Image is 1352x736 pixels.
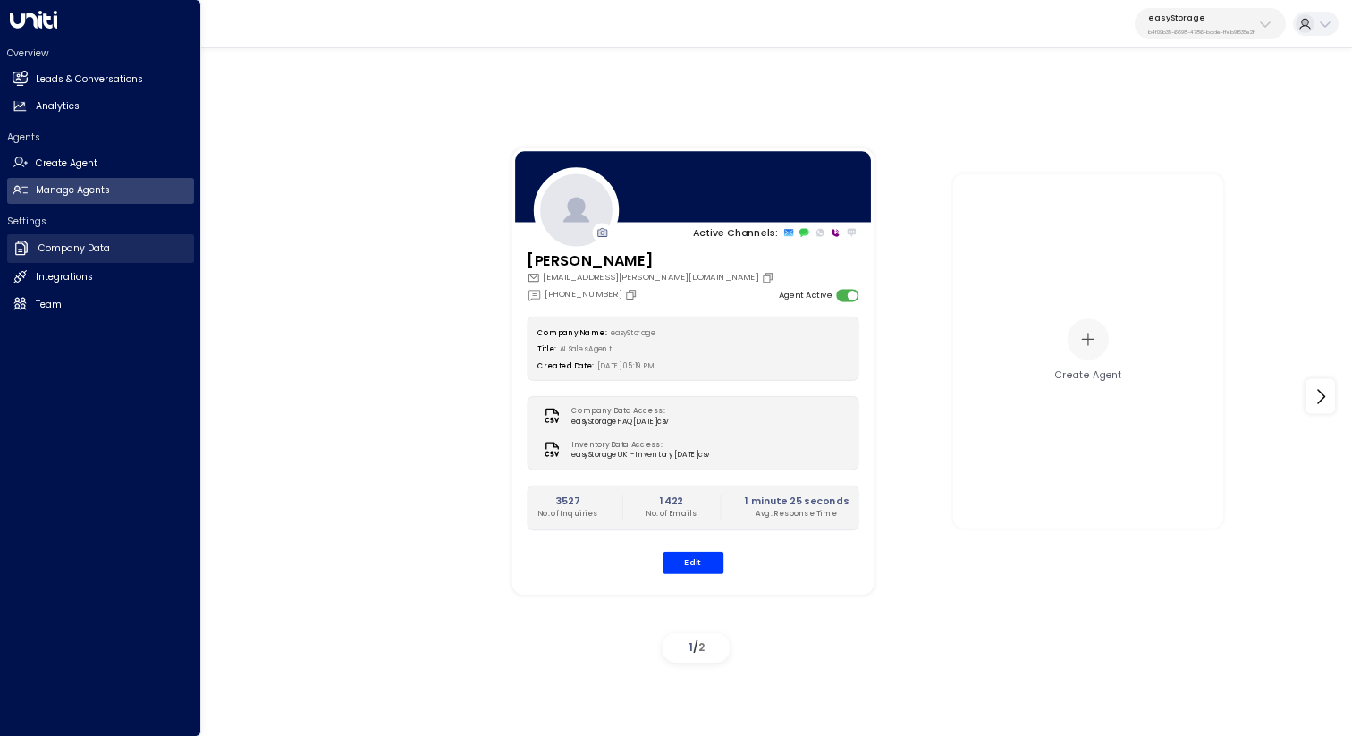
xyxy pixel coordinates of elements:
[537,509,598,520] p: No. of Inquiries
[646,495,697,509] h2: 1422
[36,183,110,198] h2: Manage Agents
[527,271,777,283] div: [EMAIL_ADDRESS][PERSON_NAME][DOMAIN_NAME]
[7,178,194,204] a: Manage Agents
[36,270,93,284] h2: Integrations
[624,288,640,300] button: Copy
[7,265,194,291] a: Integrations
[646,509,697,520] p: No. of Emails
[7,47,194,60] h2: Overview
[527,250,777,271] h3: [PERSON_NAME]
[1148,29,1255,36] p: b4f09b35-6698-4786-bcde-ffeb9f535e2f
[7,234,194,263] a: Company Data
[537,328,606,338] label: Company Name:
[597,362,655,372] span: [DATE] 05:19 PM
[36,298,62,312] h2: Team
[698,639,705,655] span: 2
[689,639,693,655] span: 1
[570,439,703,450] label: Inventory Data Access:
[663,552,723,574] button: Edit
[559,345,612,355] span: AI Sales Agent
[744,509,848,520] p: Avg. Response Time
[7,131,194,144] h2: Agents
[36,72,143,87] h2: Leads & Conversations
[1148,13,1255,23] p: easyStorage
[7,66,194,92] a: Leads & Conversations
[570,417,670,427] span: easyStorage FAQ [DATE]csv
[744,495,848,509] h2: 1 minute 25 seconds
[663,633,730,663] div: /
[7,150,194,176] a: Create Agent
[7,292,194,317] a: Team
[527,287,640,301] div: [PHONE_NUMBER]
[778,289,831,301] label: Agent Active
[610,328,655,338] span: easyStorage
[537,345,556,355] label: Title:
[7,94,194,120] a: Analytics
[7,215,194,228] h2: Settings
[36,99,80,114] h2: Analytics
[38,241,110,256] h2: Company Data
[537,495,598,509] h2: 3527
[570,450,709,461] span: easyStorage UK - Inventory [DATE]csv
[36,157,97,171] h2: Create Agent
[570,405,663,416] label: Company Data Access:
[1135,8,1286,39] button: easyStorageb4f09b35-6698-4786-bcde-ffeb9f535e2f
[693,225,778,240] p: Active Channels:
[537,362,594,372] label: Created Date:
[1055,368,1122,383] div: Create Agent
[761,271,777,283] button: Copy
